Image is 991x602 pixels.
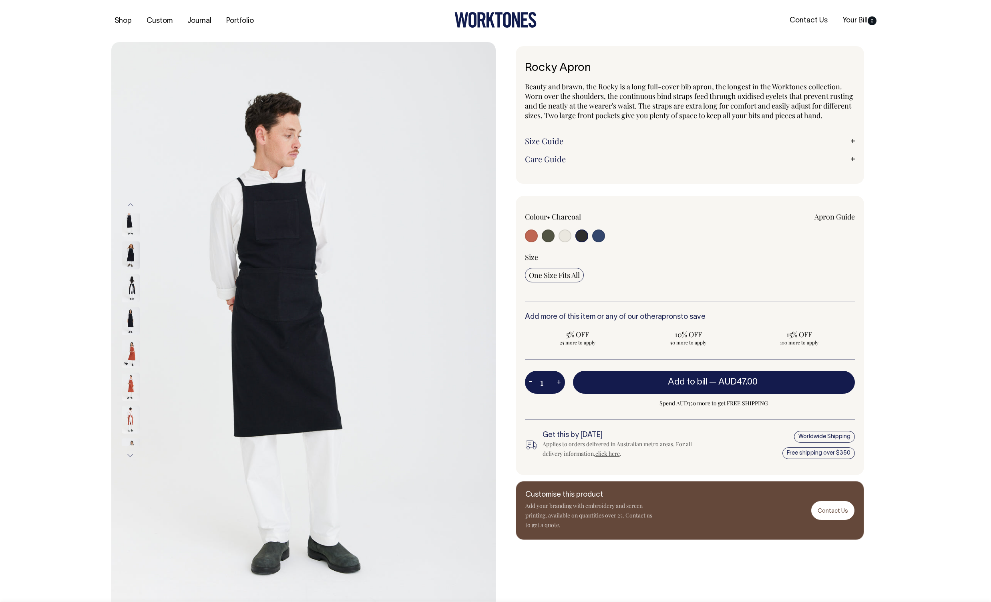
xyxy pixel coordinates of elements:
[525,252,855,262] div: Size
[525,62,855,74] h1: Rocky Apron
[525,491,653,499] h6: Customise this product
[709,378,760,386] span: —
[525,374,536,391] button: -
[547,212,550,221] span: •
[122,242,140,270] img: charcoal
[839,14,880,27] a: Your Bill0
[573,371,855,393] button: Add to bill —AUD47.00
[814,212,855,221] a: Apron Guide
[525,212,657,221] div: Colour
[543,431,705,439] h6: Get this by [DATE]
[595,450,620,457] a: click here
[750,330,848,339] span: 15% OFF
[811,501,854,520] a: Contact Us
[525,154,855,164] a: Care Guide
[125,196,137,214] button: Previous
[718,378,758,386] span: AUD47.00
[658,314,681,320] a: aprons
[786,14,831,27] a: Contact Us
[184,14,215,28] a: Journal
[143,14,176,28] a: Custom
[750,339,848,346] span: 100 more to apply
[668,378,707,386] span: Add to bill
[635,327,742,348] input: 10% OFF 50 more to apply
[122,274,140,302] img: charcoal
[122,373,140,401] img: rust
[122,307,140,335] img: charcoal
[639,339,738,346] span: 50 more to apply
[552,212,581,221] label: Charcoal
[529,339,627,346] span: 25 more to apply
[573,399,855,408] span: Spend AUD350 more to get FREE SHIPPING
[122,439,140,467] img: natural
[525,82,853,120] span: Beauty and brawn, the Rocky is a long full-cover bib apron, the longest in the Worktones collecti...
[543,439,705,459] div: Applies to orders delivered in Australian metro areas. For all delivery information, .
[529,270,580,280] span: One Size Fits All
[525,501,653,530] p: Add your branding with embroidery and screen printing, available on quantities over 25. Contact u...
[525,327,631,348] input: 5% OFF 25 more to apply
[125,447,137,465] button: Next
[639,330,738,339] span: 10% OFF
[746,327,852,348] input: 15% OFF 100 more to apply
[122,340,140,368] img: rust
[122,209,140,237] img: charcoal
[553,374,565,391] button: +
[223,14,257,28] a: Portfolio
[529,330,627,339] span: 5% OFF
[525,313,855,321] h6: Add more of this item or any of our other to save
[525,268,584,282] input: One Size Fits All
[868,16,876,25] span: 0
[525,136,855,146] a: Size Guide
[122,406,140,434] img: rust
[111,14,135,28] a: Shop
